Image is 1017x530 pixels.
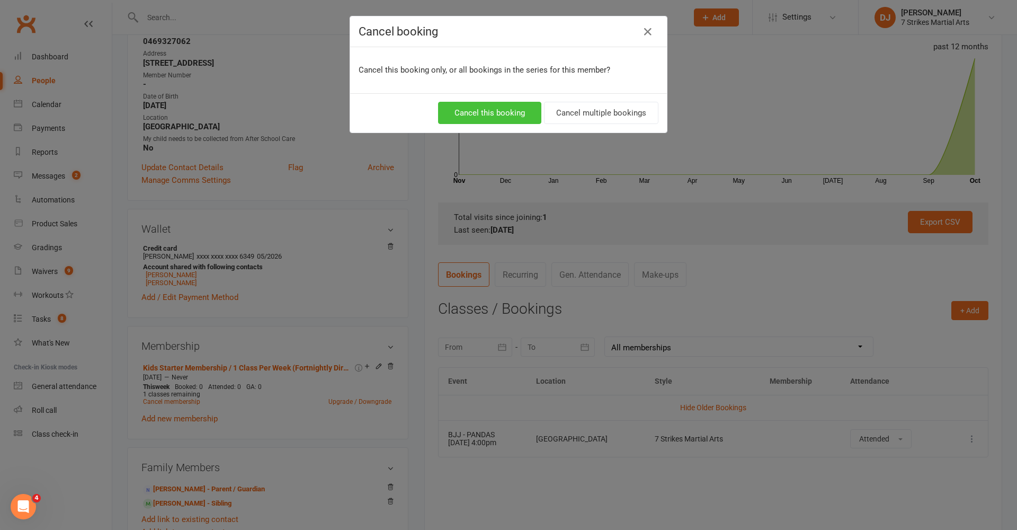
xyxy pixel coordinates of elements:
[359,64,658,76] p: Cancel this booking only, or all bookings in the series for this member?
[544,102,658,124] button: Cancel multiple bookings
[639,23,656,40] button: Close
[32,494,41,502] span: 4
[11,494,36,519] iframe: Intercom live chat
[438,102,541,124] button: Cancel this booking
[359,25,658,38] h4: Cancel booking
